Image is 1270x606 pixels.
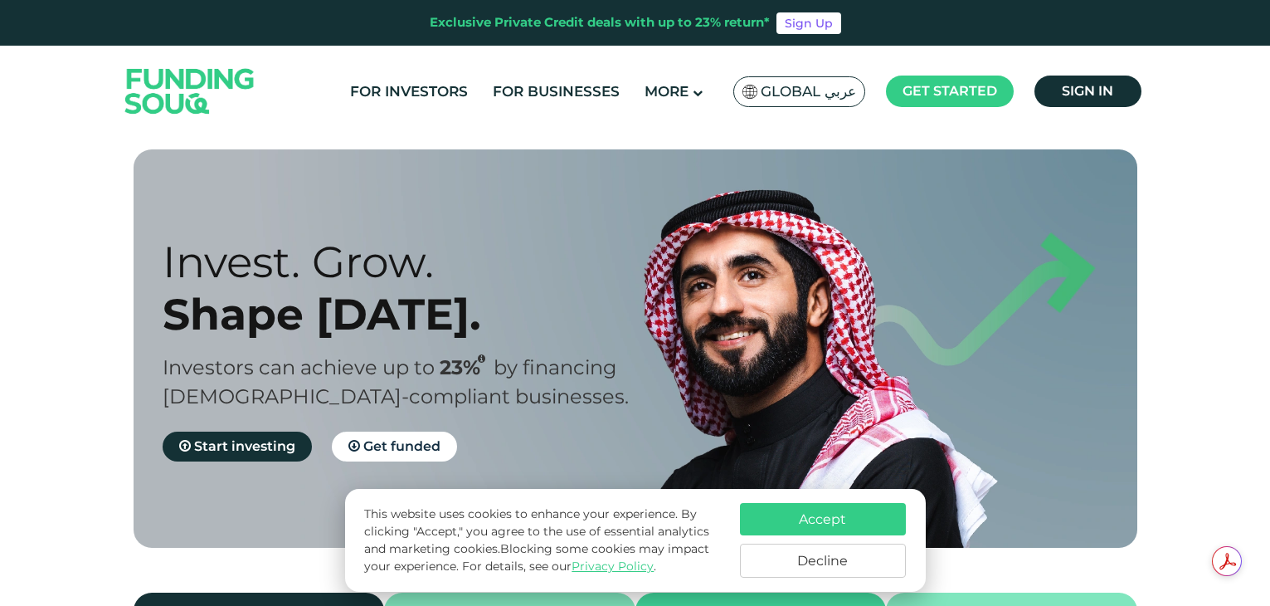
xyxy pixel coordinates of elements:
[1062,83,1113,99] span: Sign in
[740,503,906,535] button: Accept
[163,355,435,379] span: Investors can achieve up to
[194,438,295,454] span: Start investing
[903,83,997,99] span: Get started
[332,432,457,462] a: Get funded
[363,438,440,454] span: Get funded
[109,49,271,133] img: Logo
[346,78,472,105] a: For Investors
[776,12,841,34] a: Sign Up
[478,354,485,364] i: 23% IRR (expected) ~ 15% Net yield (expected)
[163,236,664,288] div: Invest. Grow.
[761,82,856,101] span: Global عربي
[1034,76,1141,107] a: Sign in
[440,355,494,379] span: 23%
[572,559,654,574] a: Privacy Policy
[430,13,770,32] div: Exclusive Private Credit deals with up to 23% return*
[364,506,723,575] p: This website uses cookies to enhance your experience. By clicking "Accept," you agree to the use ...
[163,432,312,462] a: Start investing
[740,544,906,578] button: Decline
[645,83,689,100] span: More
[364,541,709,574] span: Blocking some cookies may impact your experience.
[462,559,656,574] span: For details, see our .
[489,78,624,105] a: For Businesses
[163,288,664,340] div: Shape [DATE].
[742,85,757,99] img: SA Flag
